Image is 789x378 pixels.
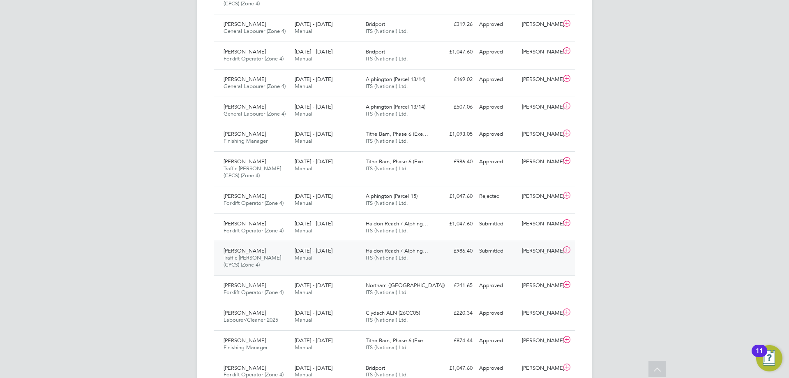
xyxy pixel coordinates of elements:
div: Approved [476,100,519,114]
div: [PERSON_NAME] [519,155,561,169]
span: [PERSON_NAME] [224,337,266,344]
div: [PERSON_NAME] [519,128,561,141]
div: £1,047.60 [433,190,476,203]
span: General Labourer (Zone 4) [224,28,286,35]
span: Northam ([GEOGRAPHIC_DATA]) [366,282,445,289]
div: Approved [476,155,519,169]
span: Finishing Manager [224,137,268,144]
span: Forklift Operator (Zone 4) [224,289,284,296]
span: Bridport [366,364,385,371]
span: Bridport [366,21,385,28]
span: Clydach ALN (26CC05) [366,309,420,316]
span: ITS (National) Ltd. [366,316,408,323]
span: [DATE] - [DATE] [295,192,332,199]
span: [DATE] - [DATE] [295,158,332,165]
span: [DATE] - [DATE] [295,48,332,55]
span: [PERSON_NAME] [224,364,266,371]
span: Alphington (Parcel 13/14) [366,76,425,83]
div: £241.65 [433,279,476,292]
span: Manual [295,110,312,117]
span: [DATE] - [DATE] [295,247,332,254]
div: Approved [476,279,519,292]
span: ITS (National) Ltd. [366,227,408,234]
span: Manual [295,28,312,35]
div: [PERSON_NAME] [519,279,561,292]
span: General Labourer (Zone 4) [224,83,286,90]
span: Haldon Reach / Alphing… [366,247,428,254]
span: [DATE] - [DATE] [295,103,332,110]
span: ITS (National) Ltd. [366,254,408,261]
span: Finishing Manager [224,344,268,351]
div: £986.40 [433,155,476,169]
div: Approved [476,128,519,141]
span: Manual [295,55,312,62]
span: [PERSON_NAME] [224,48,266,55]
div: Submitted [476,217,519,231]
span: [PERSON_NAME] [224,21,266,28]
span: ITS (National) Ltd. [366,137,408,144]
span: Manual [295,344,312,351]
div: £169.02 [433,73,476,86]
div: Submitted [476,244,519,258]
div: [PERSON_NAME] [519,334,561,348]
span: [PERSON_NAME] [224,158,266,165]
div: £507.06 [433,100,476,114]
div: [PERSON_NAME] [519,45,561,59]
span: Labourer/Cleaner 2025 [224,316,278,323]
span: Traffic [PERSON_NAME] (CPCS) (Zone 4) [224,165,281,179]
span: ITS (National) Ltd. [366,83,408,90]
span: Forklift Operator (Zone 4) [224,199,284,206]
div: [PERSON_NAME] [519,100,561,114]
span: Manual [295,83,312,90]
div: Approved [476,18,519,31]
span: [DATE] - [DATE] [295,309,332,316]
span: [PERSON_NAME] [224,220,266,227]
span: Manual [295,165,312,172]
span: ITS (National) Ltd. [366,371,408,378]
div: 11 [756,351,763,362]
span: Manual [295,316,312,323]
div: £220.34 [433,306,476,320]
span: ITS (National) Ltd. [366,165,408,172]
span: Forklift Operator (Zone 4) [224,227,284,234]
div: £1,047.60 [433,45,476,59]
span: [PERSON_NAME] [224,282,266,289]
div: [PERSON_NAME] [519,306,561,320]
div: Approved [476,306,519,320]
span: ITS (National) Ltd. [366,55,408,62]
div: £1,047.60 [433,362,476,375]
span: Manual [295,137,312,144]
span: Manual [295,371,312,378]
span: Forklift Operator (Zone 4) [224,371,284,378]
span: Manual [295,289,312,296]
button: Open Resource Center, 11 new notifications [756,345,782,371]
span: [DATE] - [DATE] [295,282,332,289]
div: £874.44 [433,334,476,348]
div: £1,093.05 [433,128,476,141]
span: [PERSON_NAME] [224,103,266,110]
span: ITS (National) Ltd. [366,199,408,206]
div: £319.26 [433,18,476,31]
span: Manual [295,254,312,261]
span: Manual [295,199,312,206]
span: [PERSON_NAME] [224,247,266,254]
span: ITS (National) Ltd. [366,344,408,351]
div: Approved [476,334,519,348]
span: ITS (National) Ltd. [366,289,408,296]
span: Forklift Operator (Zone 4) [224,55,284,62]
span: [PERSON_NAME] [224,309,266,316]
span: Tithe Barn, Phase 6 (Exe… [366,130,428,137]
span: ITS (National) Ltd. [366,110,408,117]
div: [PERSON_NAME] [519,244,561,258]
span: Alphington (Parcel 13/14) [366,103,425,110]
span: [PERSON_NAME] [224,76,266,83]
div: [PERSON_NAME] [519,362,561,375]
span: General Labourer (Zone 4) [224,110,286,117]
span: [DATE] - [DATE] [295,364,332,371]
div: Approved [476,362,519,375]
span: [PERSON_NAME] [224,192,266,199]
span: [DATE] - [DATE] [295,21,332,28]
span: Tithe Barn, Phase 6 (Exe… [366,337,428,344]
div: Approved [476,73,519,86]
div: [PERSON_NAME] [519,190,561,203]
